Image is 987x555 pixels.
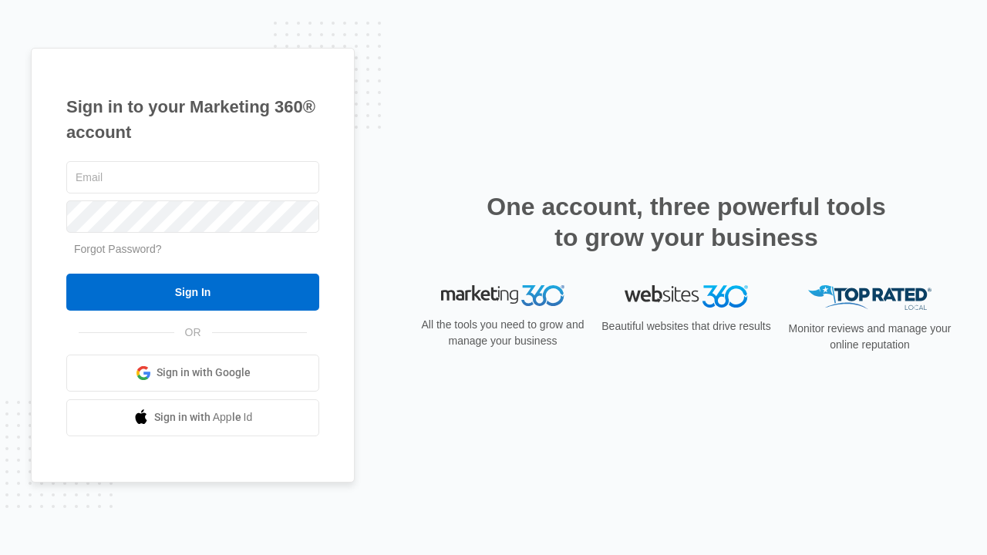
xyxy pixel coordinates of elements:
[157,365,251,381] span: Sign in with Google
[482,191,891,253] h2: One account, three powerful tools to grow your business
[416,317,589,349] p: All the tools you need to grow and manage your business
[783,321,956,353] p: Monitor reviews and manage your online reputation
[74,243,162,255] a: Forgot Password?
[808,285,931,311] img: Top Rated Local
[66,274,319,311] input: Sign In
[625,285,748,308] img: Websites 360
[174,325,212,341] span: OR
[66,161,319,193] input: Email
[66,399,319,436] a: Sign in with Apple Id
[441,285,564,307] img: Marketing 360
[66,94,319,145] h1: Sign in to your Marketing 360® account
[154,409,253,425] span: Sign in with Apple Id
[66,355,319,392] a: Sign in with Google
[600,318,773,335] p: Beautiful websites that drive results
